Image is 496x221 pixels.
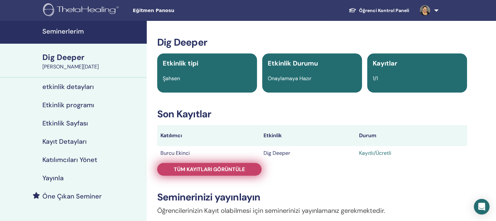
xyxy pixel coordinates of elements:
[133,7,231,14] span: Eğitmen Panosu
[43,3,121,18] img: logo.png
[343,5,414,17] a: Öğrenci Kontrol Paneli
[42,174,64,182] h4: Yayınla
[42,119,88,127] h4: Etkinlik Sayfası
[42,52,143,63] div: Dig Deeper
[260,146,356,160] td: Dig Deeper
[260,125,356,146] th: Etkinlik
[157,37,467,48] h3: Dig Deeper
[349,7,356,13] img: graduation-cap-white.svg
[42,83,94,91] h4: etkinlik detayları
[373,75,378,82] span: 1/1
[359,149,464,157] div: Kayıtlı/Ücretli
[157,163,262,176] a: Tüm kayıtları görüntüle
[42,101,94,109] h4: Etkinlik programı
[163,59,198,67] span: Etkinlik tipi
[42,192,102,200] h4: Öne Çıkan Seminer
[42,63,143,71] div: [PERSON_NAME][DATE]
[157,125,260,146] th: Katılımcı
[42,138,87,145] h4: Kayıt Detayları
[174,166,245,173] span: Tüm kayıtları görüntüle
[420,5,430,16] img: default.jpg
[355,125,467,146] th: Durum
[157,206,467,215] p: Öğrencilerinizin Kayıt olabilmesi için seminerinizi yayınlamanız gerekmektedir.
[474,199,489,214] div: Open Intercom Messenger
[38,52,147,71] a: Dig Deeper[PERSON_NAME][DATE]
[157,191,467,203] h3: Seminerinizi yayınlayın
[163,75,180,82] span: Şahsen
[157,108,467,120] h3: Son Kayıtlar
[268,59,318,67] span: Etkinlik Durumu
[268,75,311,82] span: Onaylamaya Hazır
[157,146,260,160] td: Burcu Ekinci
[373,59,397,67] span: Kayıtlar
[42,156,97,164] h4: Katılımcıları Yönet
[42,27,143,35] h4: Seminerlerim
